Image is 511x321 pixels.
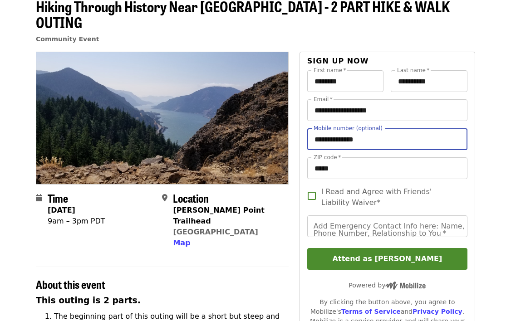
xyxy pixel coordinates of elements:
input: Last name [391,70,467,92]
span: About this event [36,276,105,292]
span: Sign up now [307,57,369,65]
span: Time [48,190,68,206]
input: First name [307,70,384,92]
label: Last name [397,68,429,73]
button: Map [173,238,190,248]
i: calendar icon [36,194,42,202]
img: Hiking Through History Near Hood River - 2 PART HIKE & WALK OUTING organized by Friends Of The Co... [36,52,288,184]
span: Powered by [349,282,426,289]
span: Map [173,238,190,247]
input: Add Emergency Contact Info here: Name, Phone Number, Relationship to You [307,215,467,237]
h3: This outing is 2 parts. [36,294,289,307]
strong: [PERSON_NAME] Point Trailhead [173,206,265,225]
span: I Read and Agree with Friends' Liability Waiver* [321,186,460,208]
input: ZIP code [307,157,467,179]
label: ZIP code [314,155,341,160]
i: map-marker-alt icon [162,194,167,202]
img: Powered by Mobilize [385,282,426,290]
label: First name [314,68,346,73]
button: Attend as [PERSON_NAME] [307,248,467,270]
a: Terms of Service [341,308,401,315]
a: [GEOGRAPHIC_DATA] [173,228,258,236]
span: Location [173,190,209,206]
a: Community Event [36,35,99,43]
input: Mobile number (optional) [307,128,467,150]
input: Email [307,99,467,121]
strong: [DATE] [48,206,75,214]
label: Mobile number (optional) [314,126,383,131]
label: Email [314,97,333,102]
a: Privacy Policy [413,308,462,315]
div: 9am – 3pm PDT [48,216,105,227]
